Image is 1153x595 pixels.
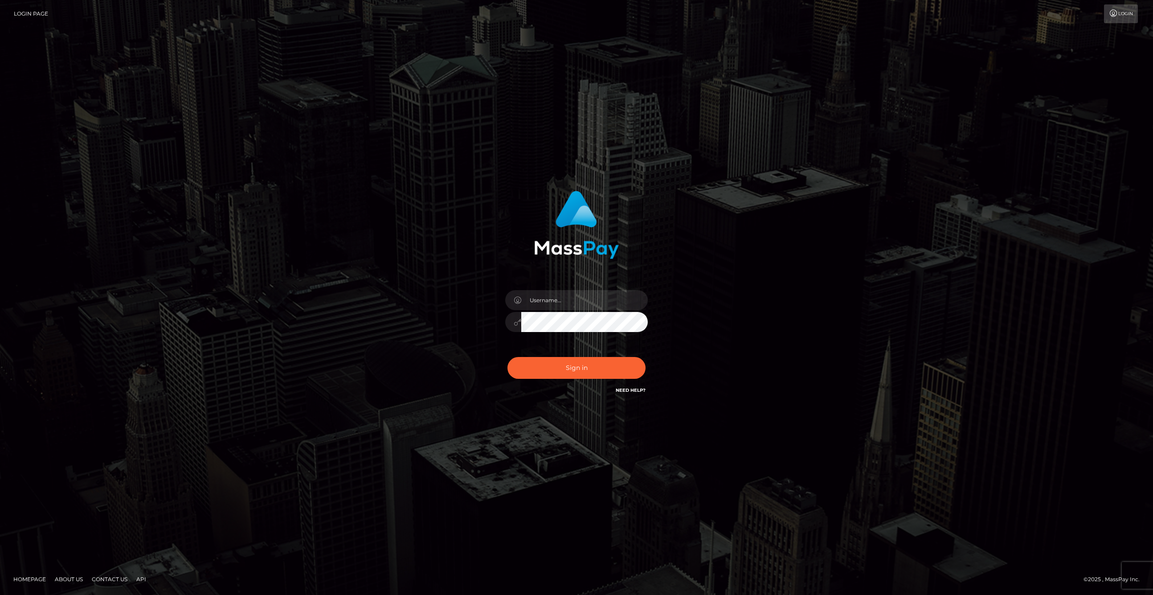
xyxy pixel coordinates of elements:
[1083,574,1146,584] div: © 2025 , MassPay Inc.
[1104,4,1138,23] a: Login
[133,572,150,586] a: API
[616,387,646,393] a: Need Help?
[51,572,86,586] a: About Us
[14,4,48,23] a: Login Page
[10,572,49,586] a: Homepage
[521,290,648,310] input: Username...
[88,572,131,586] a: Contact Us
[507,357,646,379] button: Sign in
[534,191,619,259] img: MassPay Login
